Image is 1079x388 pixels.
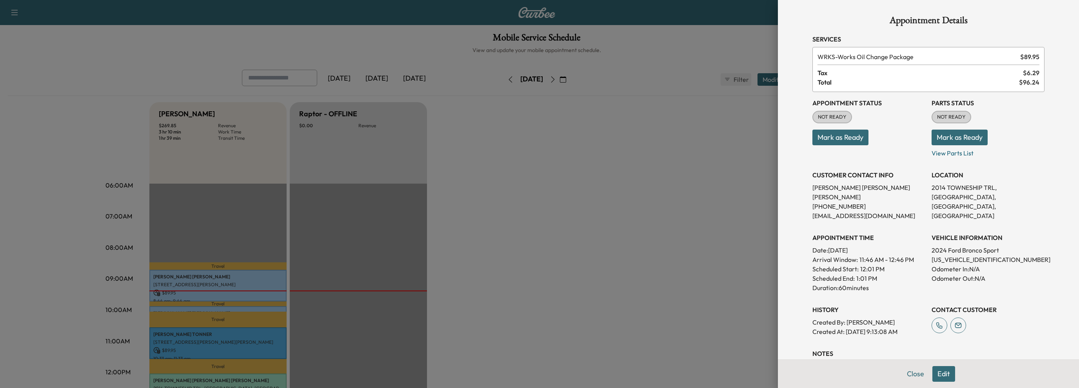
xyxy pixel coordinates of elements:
[812,170,925,180] h3: CUSTOMER CONTACT INFO
[812,255,925,264] p: Arrival Window:
[932,130,988,145] button: Mark as Ready
[812,349,1044,358] h3: NOTES
[932,183,1044,220] p: 2014 TOWNESHIP TRL, [GEOGRAPHIC_DATA], [GEOGRAPHIC_DATA], [GEOGRAPHIC_DATA]
[812,202,925,211] p: [PHONE_NUMBER]
[812,264,859,274] p: Scheduled Start:
[812,98,925,108] h3: Appointment Status
[812,16,1044,28] h1: Appointment Details
[812,130,868,145] button: Mark as Ready
[817,78,1019,87] span: Total
[932,233,1044,242] h3: VEHICLE INFORMATION
[932,113,970,121] span: NOT READY
[812,211,925,220] p: [EMAIL_ADDRESS][DOMAIN_NAME]
[812,183,925,202] p: [PERSON_NAME] [PERSON_NAME] [PERSON_NAME]
[932,245,1044,255] p: 2024 Ford Bronco Sport
[812,274,855,283] p: Scheduled End:
[812,283,925,292] p: Duration: 60 minutes
[859,255,914,264] span: 11:46 AM - 12:46 PM
[932,98,1044,108] h3: Parts Status
[860,264,885,274] p: 12:01 PM
[812,305,925,314] h3: History
[902,366,929,382] button: Close
[932,274,1044,283] p: Odometer Out: N/A
[812,245,925,255] p: Date: [DATE]
[932,145,1044,158] p: View Parts List
[932,305,1044,314] h3: CONTACT CUSTOMER
[817,52,1017,61] span: Works Oil Change Package
[856,274,877,283] p: 1:01 PM
[812,34,1044,44] h3: Services
[812,233,925,242] h3: APPOINTMENT TIME
[932,264,1044,274] p: Odometer In: N/A
[1023,68,1039,78] span: $ 6.29
[932,255,1044,264] p: [US_VEHICLE_IDENTIFICATION_NUMBER]
[932,170,1044,180] h3: LOCATION
[812,318,925,327] p: Created By : [PERSON_NAME]
[1019,78,1039,87] span: $ 96.24
[812,327,925,336] p: Created At : [DATE] 9:13:08 AM
[813,113,851,121] span: NOT READY
[932,366,955,382] button: Edit
[817,68,1023,78] span: Tax
[1020,52,1039,61] span: $ 89.95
